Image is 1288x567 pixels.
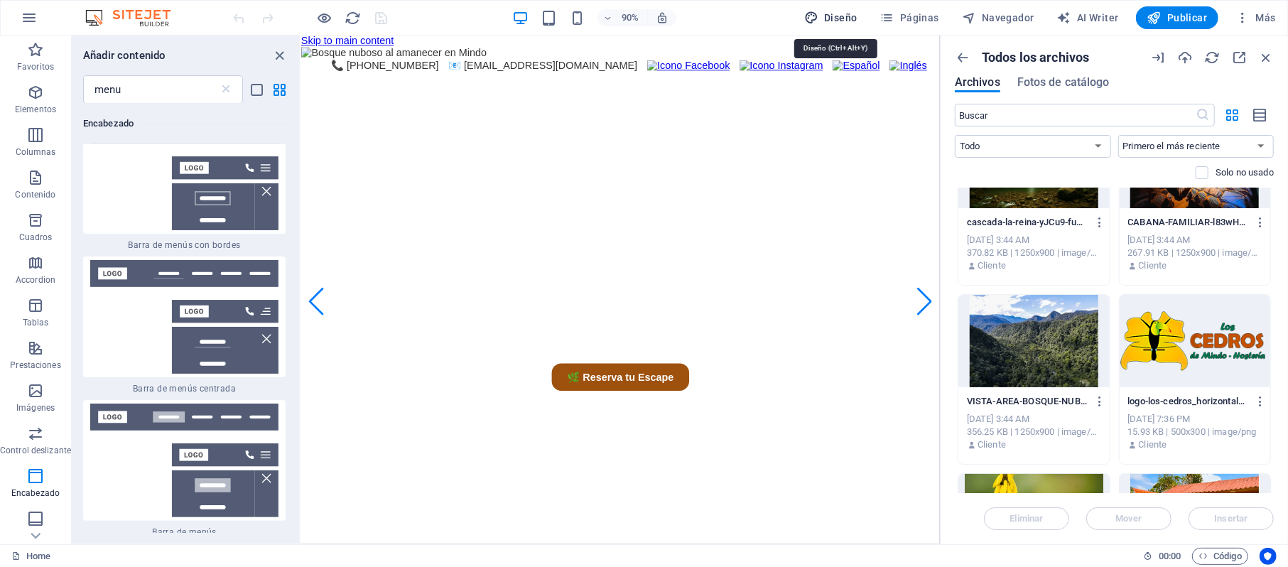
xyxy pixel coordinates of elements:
p: Solo muestra los archivos que no están usándose en el sitio web. Los archivos añadidos durante es... [1216,166,1274,179]
p: Cliente [978,438,1006,451]
p: VISTA-AREA-BOSQUE-NUBOSO-MINDO-JIBFO8kJ6LabRyeszFQ30g.webp [967,395,1088,408]
i: Cargar [1177,50,1193,65]
button: reload [345,9,362,26]
button: Haz clic para salir del modo de previsualización y seguir editando [316,9,333,26]
span: Archivos [955,74,1000,91]
h6: Encabezado [83,115,286,132]
i: Volver a cargar [1204,50,1220,65]
span: Barra de menús centrada [83,383,286,394]
span: 00 00 [1159,548,1181,565]
p: Cliente [1139,438,1167,451]
button: Publicar [1136,6,1219,29]
input: Buscar [955,104,1196,126]
button: 90% [597,9,648,26]
p: Tablas [23,317,49,328]
button: list-view [249,81,266,98]
div: 267.91 KB | 1250x900 | image/webp [1128,247,1262,259]
span: Publicar [1147,11,1208,25]
span: Barra de menús [83,526,286,538]
i: Al redimensionar, ajustar el nivel de zoom automáticamente para ajustarse al dispositivo elegido. [656,11,669,24]
input: Buscar [83,75,219,104]
img: Editor Logo [82,9,188,26]
span: Código [1198,548,1242,565]
p: Cliente [978,259,1006,272]
h6: 90% [619,9,642,26]
i: Importación de URL [1150,50,1166,65]
button: close panel [271,47,288,64]
img: menu-bar.svg [87,404,282,517]
i: Cerrar [1258,50,1274,65]
span: AI Writer [1057,11,1119,25]
button: Código [1192,548,1248,565]
p: Encabezado [11,487,60,499]
button: Más [1230,6,1282,29]
div: [DATE] 3:44 AM [967,234,1101,247]
span: : [1169,551,1171,561]
div: [DATE] 7:36 PM [1128,413,1262,426]
h6: Tiempo de la sesión [1144,548,1181,565]
h6: Añadir contenido [83,47,166,64]
span: Fotos de catálogo [1017,74,1110,91]
div: Barra de menús centrada [83,256,286,394]
p: CABANA-FAMILIAR-l83wHep9K59TF2HEcWrR1Q.webp [1128,216,1249,229]
p: logo-los-cedros_horizontal_texto_uniforme_borde-1px-negro1-XENUDA-ZGr5LOfGZWbZBQQ.png [1128,395,1249,408]
i: Volver a cargar página [345,10,362,26]
div: [DATE] 3:44 AM [1128,234,1262,247]
p: Cuadros [19,232,53,243]
button: grid-view [271,81,288,98]
p: Elementos [15,104,56,115]
a: Haz clic para cancelar la selección y doble clic para abrir páginas [11,548,50,565]
img: menu-bar-centered.svg [87,260,282,374]
div: 15.93 KB | 500x300 | image/png [1128,426,1262,438]
span: Más [1235,11,1276,25]
p: Cliente [1139,259,1167,272]
i: Maximizar [1231,50,1247,65]
div: Barra de menús [83,400,286,538]
p: Favoritos [17,61,54,72]
button: Navegador [956,6,1040,29]
div: 356.25 KB | 1250x900 | image/webp [967,426,1101,438]
p: Todos los archivos [982,50,1090,65]
div: Barra de menús con bordes [83,113,286,251]
div: 370.82 KB | 1250x900 | image/webp [967,247,1101,259]
span: Navegador [962,11,1034,25]
img: menu-bar-bordered.svg [87,117,282,230]
button: Páginas [875,6,945,29]
p: Accordion [16,274,55,286]
span: Barra de menús con bordes [83,239,286,251]
div: [DATE] 3:44 AM [967,413,1101,426]
p: Contenido [16,189,56,200]
i: Mostrar todas las carpetas [955,50,970,65]
p: Prestaciones [10,360,60,371]
button: Usercentrics [1260,548,1277,565]
span: Páginas [880,11,939,25]
button: AI Writer [1051,6,1125,29]
p: Columnas [16,146,56,158]
p: Imágenes [16,402,55,414]
span: Diseño [804,11,857,25]
p: cascada-la-reina-yJCu9-fuh2cQtcN7-5Lffw.webp [967,216,1088,229]
button: Diseño [799,6,863,29]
